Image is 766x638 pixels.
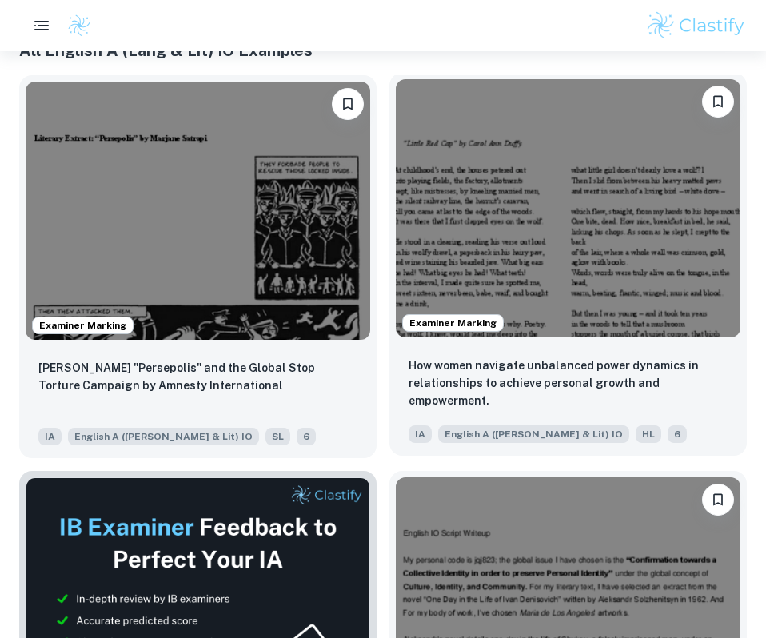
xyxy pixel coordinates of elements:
button: Please log in to bookmark exemplars [702,86,734,118]
a: Examiner MarkingPlease log in to bookmark exemplarsMarjane Satrapi's "Persepolis" and the Global ... [19,75,377,458]
span: Examiner Marking [403,316,503,330]
img: Clastify logo [645,10,747,42]
button: Please log in to bookmark exemplars [702,484,734,516]
img: English A (Lang & Lit) IO IA example thumbnail: How women navigate unbalanced power dyna [396,79,740,337]
img: Clastify logo [67,14,91,38]
span: 6 [668,425,687,443]
img: English A (Lang & Lit) IO IA example thumbnail: Marjane Satrapi's "Persepolis" and the G [26,82,370,340]
p: How women navigate unbalanced power dynamics in relationships to achieve personal growth and empo... [409,357,728,409]
p: Marjane Satrapi's "Persepolis" and the Global Stop Torture Campaign by Amnesty International [38,359,357,394]
span: English A ([PERSON_NAME] & Lit) IO [68,428,259,445]
a: Clastify logo [58,14,91,38]
a: Examiner MarkingPlease log in to bookmark exemplarsHow women navigate unbalanced power dynamics i... [389,75,747,458]
span: English A ([PERSON_NAME] & Lit) IO [438,425,629,443]
span: 6 [297,428,316,445]
span: IA [409,425,432,443]
span: IA [38,428,62,445]
span: HL [636,425,661,443]
button: Please log in to bookmark exemplars [332,88,364,120]
span: Examiner Marking [33,318,133,333]
span: SL [265,428,290,445]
